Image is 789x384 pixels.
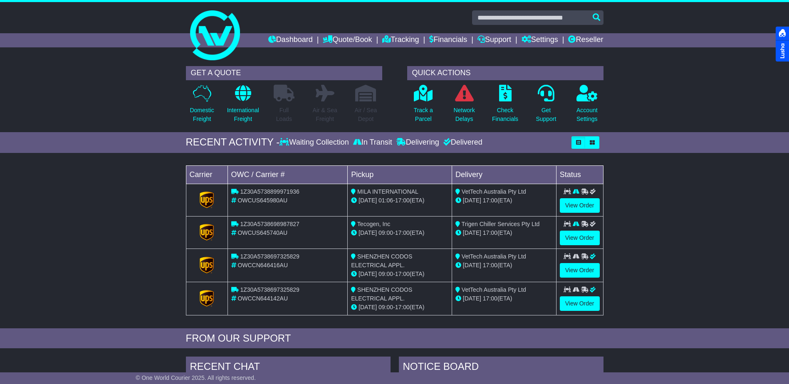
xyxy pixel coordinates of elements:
td: Pickup [348,165,452,184]
a: Support [477,33,511,47]
span: 17:00 [395,304,410,310]
span: MILA INTERNATIONAL [357,188,418,195]
td: OWC / Carrier # [228,165,348,184]
img: GetCarrierServiceLogo [200,290,214,307]
div: (ETA) [455,261,553,270]
td: Carrier [186,165,228,184]
span: [DATE] [359,271,377,277]
div: Waiting Collection [279,138,351,147]
td: Status [556,165,603,184]
span: Trigen Chiller Services Pty Ltd [462,221,540,227]
span: 17:00 [483,262,497,268]
div: Delivering [394,138,441,147]
a: Quote/Book [323,33,372,47]
a: DomesticFreight [189,84,214,128]
span: SHENZHEN CODOS ELECTRICAL APPL. [351,286,412,302]
div: (ETA) [455,196,553,205]
a: Settings [522,33,558,47]
p: Full Loads [274,106,294,123]
a: Financials [429,33,467,47]
span: 01:06 [378,197,393,204]
a: Track aParcel [413,84,433,128]
div: (ETA) [455,229,553,237]
span: 17:00 [395,229,410,236]
a: Dashboard [268,33,313,47]
a: View Order [560,231,600,245]
div: GET A QUOTE [186,66,382,80]
div: - (ETA) [351,270,448,278]
p: Air / Sea Depot [355,106,377,123]
img: GetCarrierServiceLogo [200,257,214,273]
span: SHENZHEN CODOS ELECTRICAL APPL. [351,253,412,268]
span: © One World Courier 2025. All rights reserved. [136,374,256,381]
a: CheckFinancials [492,84,519,128]
span: [DATE] [463,262,481,268]
span: [DATE] [359,197,377,204]
span: 17:00 [395,197,410,204]
p: Check Financials [492,106,518,123]
div: NOTICE BOARD [399,357,603,379]
span: 17:00 [395,271,410,277]
div: RECENT CHAT [186,357,391,379]
span: [DATE] [463,229,481,236]
a: GetSupport [535,84,557,128]
span: OWCUS645740AU [237,229,287,236]
span: OWCUS645980AU [237,197,287,204]
span: Tecogen, Inc [357,221,390,227]
a: View Order [560,198,600,213]
span: VetTech Australia Pty Ltd [462,286,526,293]
a: InternationalFreight [227,84,260,128]
span: 1Z30A5738899971936 [240,188,299,195]
div: - (ETA) [351,229,448,237]
span: [DATE] [463,295,481,302]
a: View Order [560,296,600,311]
td: Delivery [452,165,556,184]
span: [DATE] [359,304,377,310]
p: Get Support [536,106,556,123]
span: 09:00 [378,304,393,310]
span: 1Z30A5738697325829 [240,253,299,260]
div: RECENT ACTIVITY - [186,136,280,148]
span: 1Z30A5738697325829 [240,286,299,293]
p: International Freight [227,106,259,123]
span: 1Z30A5738698987827 [240,221,299,227]
a: Tracking [382,33,419,47]
div: In Transit [351,138,394,147]
div: Delivered [441,138,482,147]
span: 17:00 [483,295,497,302]
div: (ETA) [455,294,553,303]
a: View Order [560,263,600,278]
p: Account Settings [576,106,598,123]
span: OWCCN644142AU [237,295,288,302]
span: 17:00 [483,197,497,204]
span: VetTech Australia Pty Ltd [462,188,526,195]
p: Network Delays [453,106,475,123]
span: 09:00 [378,271,393,277]
a: AccountSettings [576,84,598,128]
span: [DATE] [463,197,481,204]
div: QUICK ACTIONS [407,66,603,80]
div: - (ETA) [351,196,448,205]
a: Reseller [568,33,603,47]
img: GetCarrierServiceLogo [200,192,214,208]
span: OWCCN646416AU [237,262,288,268]
img: GetCarrierServiceLogo [200,224,214,241]
p: Air & Sea Freight [313,106,337,123]
span: 09:00 [378,229,393,236]
p: Domestic Freight [190,106,214,123]
span: VetTech Australia Pty Ltd [462,253,526,260]
span: [DATE] [359,229,377,236]
div: FROM OUR SUPPORT [186,332,603,345]
a: NetworkDelays [453,84,475,128]
span: 17:00 [483,229,497,236]
div: - (ETA) [351,303,448,312]
p: Track a Parcel [414,106,433,123]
